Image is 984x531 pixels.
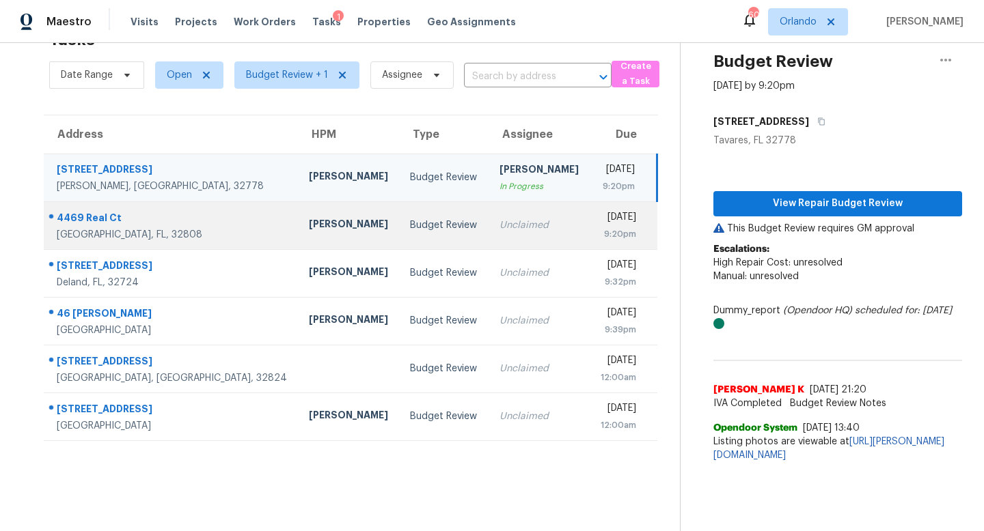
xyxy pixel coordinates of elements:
[57,371,287,385] div: [GEOGRAPHIC_DATA], [GEOGRAPHIC_DATA], 32824
[855,306,952,315] i: scheduled for: [DATE]
[57,259,287,276] div: [STREET_ADDRESS]
[713,304,962,331] div: Dummy_report
[357,15,411,29] span: Properties
[601,306,636,323] div: [DATE]
[489,115,590,154] th: Assignee
[131,15,159,29] span: Visits
[601,180,635,193] div: 9:20pm
[312,17,341,27] span: Tasks
[713,134,962,147] div: Tavares, FL 32778
[57,419,287,433] div: [GEOGRAPHIC_DATA]
[782,397,894,410] span: Budget Review Notes
[713,115,809,128] h5: [STREET_ADDRESS]
[500,410,579,423] div: Unclaimed
[713,244,769,254] b: Escalations:
[57,324,287,337] div: [GEOGRAPHIC_DATA]
[601,210,636,227] div: [DATE]
[713,258,843,268] span: High Repair Cost: unresolved
[57,180,287,193] div: [PERSON_NAME], [GEOGRAPHIC_DATA], 32778
[500,314,579,328] div: Unclaimed
[44,115,298,154] th: Address
[57,306,287,324] div: 46 [PERSON_NAME]
[881,15,963,29] span: [PERSON_NAME]
[601,371,636,384] div: 12:00am
[410,314,477,328] div: Budget Review
[713,437,944,460] a: [URL][PERSON_NAME][DOMAIN_NAME]
[49,33,95,46] h2: Tasks
[713,435,962,462] span: Listing photos are viewable at
[783,306,852,315] i: (Opendoor HQ)
[57,276,287,289] div: Deland, FL, 32724
[724,195,951,212] span: View Repair Budget Review
[601,227,636,241] div: 9:20pm
[309,265,388,282] div: [PERSON_NAME]
[427,15,516,29] span: Geo Assignments
[601,354,636,371] div: [DATE]
[57,211,287,228] div: 4469 Real Ct
[246,68,328,82] span: Budget Review + 1
[500,162,579,180] div: [PERSON_NAME]
[594,68,613,87] button: Open
[309,217,388,234] div: [PERSON_NAME]
[399,115,488,154] th: Type
[713,55,833,68] h2: Budget Review
[612,61,659,87] button: Create a Task
[713,79,795,93] div: [DATE] by 9:20pm
[500,180,579,193] div: In Progress
[57,402,287,419] div: [STREET_ADDRESS]
[618,59,653,90] span: Create a Task
[382,68,422,82] span: Assignee
[601,418,636,432] div: 12:00am
[601,323,636,336] div: 9:39pm
[500,362,579,375] div: Unclaimed
[809,109,828,134] button: Copy Address
[590,115,657,154] th: Due
[601,401,636,418] div: [DATE]
[309,408,388,425] div: [PERSON_NAME]
[57,162,287,180] div: [STREET_ADDRESS]
[309,169,388,186] div: [PERSON_NAME]
[167,68,192,82] span: Open
[410,266,477,280] div: Budget Review
[601,162,635,180] div: [DATE]
[601,275,636,289] div: 9:32pm
[713,222,962,235] p: This Budget Review requires GM approval
[410,171,477,184] div: Budget Review
[713,272,799,281] span: Manual: unresolved
[810,385,866,394] span: [DATE] 21:20
[298,115,399,154] th: HPM
[410,218,477,232] div: Budget Review
[713,383,804,397] span: [PERSON_NAME] K
[410,410,477,423] div: Budget Review
[500,266,579,280] div: Unclaimed
[713,421,797,435] span: Opendoor System
[333,10,344,24] div: 1
[713,191,962,216] button: View Repair Budget Review
[309,313,388,330] div: [PERSON_NAME]
[803,423,860,433] span: [DATE] 13:40
[57,354,287,371] div: [STREET_ADDRESS]
[61,68,113,82] span: Date Range
[500,218,579,232] div: Unclaimed
[46,15,92,29] span: Maestro
[780,15,817,29] span: Orlando
[410,362,477,375] div: Budget Review
[57,228,287,242] div: [GEOGRAPHIC_DATA], FL, 32808
[748,8,758,22] div: 60
[713,397,962,410] span: IVA Completed
[175,15,217,29] span: Projects
[234,15,296,29] span: Work Orders
[464,66,573,87] input: Search by address
[601,258,636,275] div: [DATE]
